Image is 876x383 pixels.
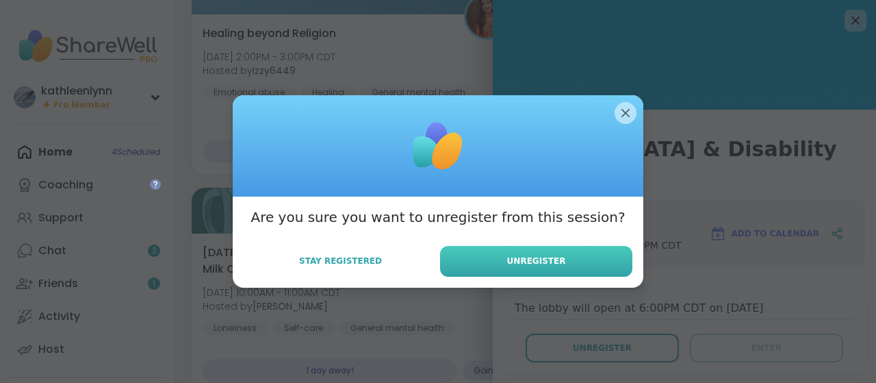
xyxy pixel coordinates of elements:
span: Unregister [507,255,566,267]
h3: Are you sure you want to unregister from this session? [250,208,625,227]
button: Unregister [440,246,632,277]
span: Stay Registered [299,255,382,267]
img: ShareWell Logomark [404,112,472,180]
iframe: Spotlight [150,179,161,190]
button: Stay Registered [244,247,437,275]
